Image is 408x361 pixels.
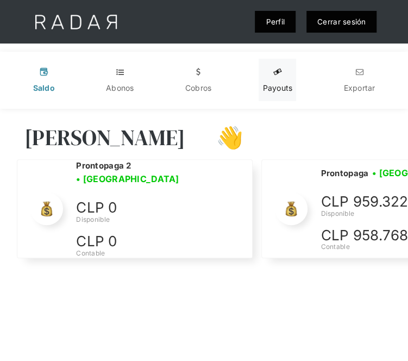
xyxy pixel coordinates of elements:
[76,215,239,225] div: Disponible
[76,160,131,171] h2: Prontopaga 2
[205,124,243,151] h3: 👋
[321,168,368,179] h2: Prontopaga
[262,83,292,94] div: Payouts
[354,66,365,77] div: n
[33,83,55,94] div: Saldo
[115,66,125,77] div: t
[76,230,239,253] p: CLP 0
[24,124,186,151] h3: [PERSON_NAME]
[193,66,204,77] div: w
[76,196,239,219] p: CLP 0
[106,83,134,94] div: Abonos
[255,11,296,33] a: Perfil
[185,83,212,94] div: Cobros
[272,66,283,77] div: y
[76,248,239,258] div: Contable
[343,83,375,94] div: Exportar
[39,66,49,77] div: v
[306,11,377,33] a: Cerrar sesión
[76,172,179,185] h3: • [GEOGRAPHIC_DATA]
